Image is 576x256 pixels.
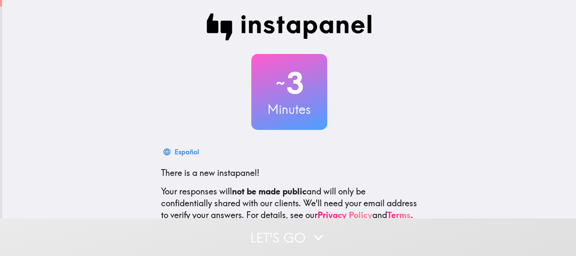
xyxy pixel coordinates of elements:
b: not be made public [232,186,307,197]
a: Terms [387,210,411,220]
a: Privacy Policy [318,210,372,220]
span: There is a new instapanel! [161,167,259,178]
div: Español [175,146,199,158]
span: ~ [275,70,286,96]
img: Instapanel [207,13,372,40]
p: Your responses will and will only be confidentially shared with our clients. We'll need your emai... [161,186,417,221]
h3: Minutes [251,100,327,118]
h2: 3 [251,66,327,100]
button: Español [161,143,202,160]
